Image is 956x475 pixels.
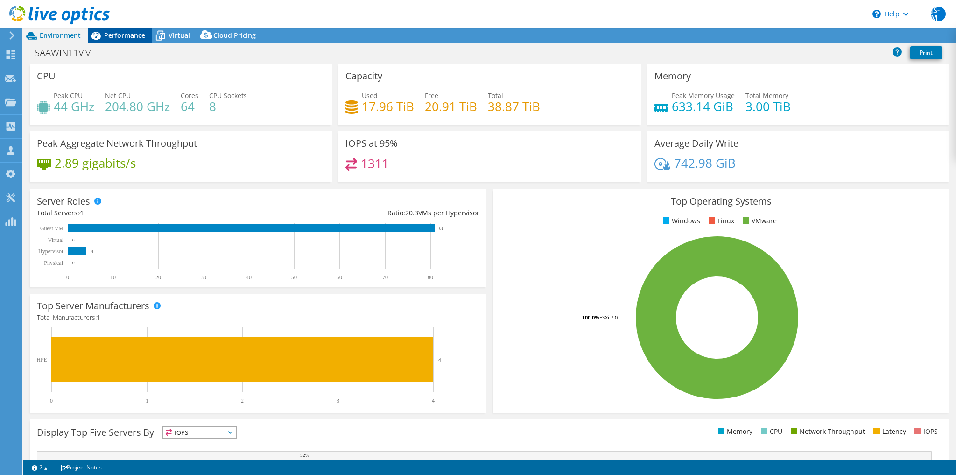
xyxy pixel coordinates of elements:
text: Physical [44,260,63,266]
text: 4 [432,397,435,404]
span: Virtual [169,31,190,40]
li: CPU [759,426,782,437]
h3: Peak Aggregate Network Throughput [37,138,197,149]
text: 0 [50,397,53,404]
li: VMware [740,216,777,226]
text: 81 [439,226,443,231]
h3: Memory [654,71,691,81]
h3: CPU [37,71,56,81]
text: Virtual [48,237,64,243]
span: CPU Sockets [209,91,247,100]
text: 70 [382,274,388,281]
span: Peak Memory Usage [672,91,735,100]
span: IOPS [163,427,236,438]
svg: \n [872,10,881,18]
text: 4 [91,249,93,254]
span: Environment [40,31,81,40]
text: 1 [146,397,148,404]
h4: 44 GHz [54,101,94,112]
text: 50 [291,274,297,281]
h3: Top Operating Systems [500,196,942,206]
h4: 3.00 TiB [745,101,791,112]
span: 1 [97,313,100,322]
span: 4 [79,208,83,217]
h1: SAAWIN11VM [30,48,106,58]
span: Used [362,91,378,100]
h4: 1311 [361,158,389,169]
text: 10 [110,274,116,281]
h3: Server Roles [37,196,90,206]
span: JS-M [931,7,946,21]
li: Windows [661,216,700,226]
text: 20 [155,274,161,281]
tspan: ESXi 7.0 [599,314,618,321]
h3: Top Server Manufacturers [37,301,149,311]
h4: 204.80 GHz [105,101,170,112]
text: Hypervisor [38,248,63,255]
text: 30 [201,274,206,281]
li: Network Throughput [788,426,865,437]
text: 0 [72,238,75,242]
h4: 64 [181,101,198,112]
text: 40 [246,274,252,281]
h4: 2.89 gigabits/s [55,158,136,168]
text: 52% [300,452,309,458]
text: 0 [66,274,69,281]
li: IOPS [912,426,938,437]
text: Guest VM [40,225,63,232]
span: Net CPU [105,91,131,100]
span: Total [488,91,503,100]
li: Memory [716,426,752,437]
span: Peak CPU [54,91,83,100]
span: Total Memory [745,91,788,100]
h4: 633.14 GiB [672,101,735,112]
h3: IOPS at 95% [345,138,398,149]
span: Free [425,91,438,100]
text: 60 [337,274,342,281]
a: Print [910,46,942,59]
h3: Capacity [345,71,382,81]
text: 2 [241,397,244,404]
h3: Average Daily Write [654,138,738,149]
div: Ratio: VMs per Hypervisor [258,208,479,218]
li: Linux [706,216,734,226]
h4: 8 [209,101,247,112]
text: 0 [72,261,75,265]
a: Project Notes [54,461,108,473]
text: 4 [438,357,441,362]
tspan: 100.0% [582,314,599,321]
text: HPE [36,356,47,363]
span: 20.3 [405,208,418,217]
h4: 38.87 TiB [488,101,540,112]
span: Cores [181,91,198,100]
h4: Total Manufacturers: [37,312,479,323]
h4: 17.96 TiB [362,101,414,112]
span: Cloud Pricing [213,31,256,40]
div: Total Servers: [37,208,258,218]
text: 80 [428,274,433,281]
span: Performance [104,31,145,40]
text: 3 [337,397,339,404]
h4: 742.98 GiB [674,158,736,168]
li: Latency [871,426,906,437]
h4: 20.91 TiB [425,101,477,112]
a: 2 [25,461,54,473]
